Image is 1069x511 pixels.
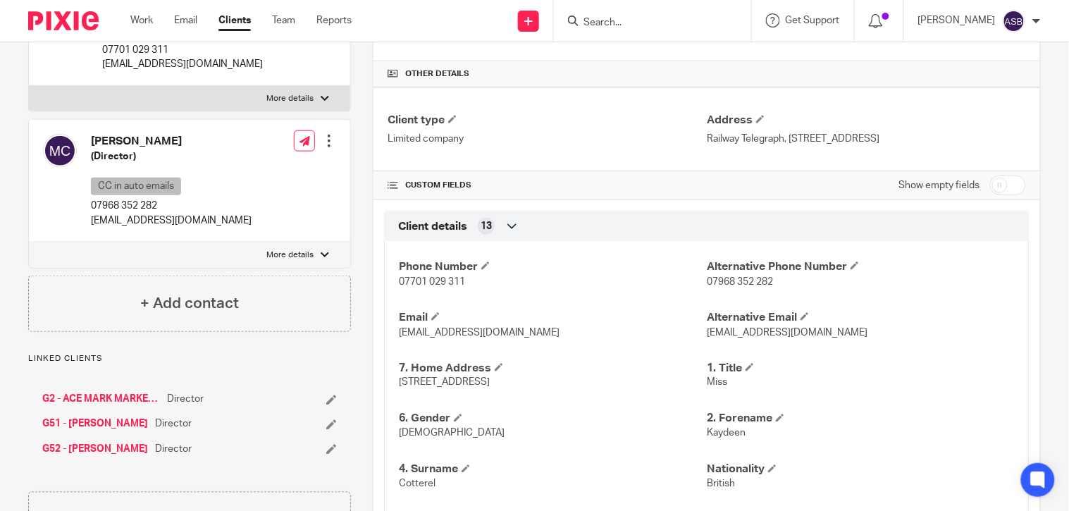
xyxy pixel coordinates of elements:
span: Client details [398,219,467,234]
span: 07701 029 311 [399,277,465,287]
span: [DEMOGRAPHIC_DATA] [399,429,505,438]
p: 07968 352 282 [91,199,252,213]
a: G52 - [PERSON_NAME] [42,443,148,457]
h4: Phone Number [399,259,707,274]
a: Clients [218,13,251,27]
input: Search [582,17,709,30]
h5: (Director) [91,149,252,164]
h4: Email [399,310,707,325]
span: Director [155,417,192,431]
span: Director [167,393,204,407]
p: Railway Telegraph, [STREET_ADDRESS] [707,132,1026,146]
a: Team [272,13,295,27]
p: 07701 029 311 [102,43,263,57]
h4: Client type [388,113,707,128]
span: Kaydeen [707,429,746,438]
h4: Alternative Phone Number [707,259,1015,274]
span: Other details [405,68,469,80]
span: 07968 352 282 [707,277,773,287]
h4: 2. Forename [707,412,1015,426]
h4: Nationality [707,462,1015,477]
span: 13 [481,219,492,233]
h4: + Add contact [140,293,239,314]
img: Pixie [28,11,99,30]
h4: 6. Gender [399,412,707,426]
a: Email [174,13,197,27]
img: svg%3E [43,134,77,168]
span: British [707,479,735,489]
span: Cotterel [399,479,435,489]
a: Reports [316,13,352,27]
span: [STREET_ADDRESS] [399,378,490,388]
p: Limited company [388,132,707,146]
label: Show empty fields [899,178,980,192]
p: Linked clients [28,353,351,364]
h4: [PERSON_NAME] [91,134,252,149]
h4: CUSTOM FIELDS [388,180,707,191]
h4: Address [707,113,1026,128]
h4: Alternative Email [707,310,1015,325]
a: G51 - [PERSON_NAME] [42,417,148,431]
p: CC in auto emails [91,178,181,195]
h4: 4. Surname [399,462,707,477]
p: [PERSON_NAME] [918,13,996,27]
p: [EMAIL_ADDRESS][DOMAIN_NAME] [102,57,263,71]
a: G2 - ACE MARK MARKETING LIMITED [42,393,160,407]
span: Miss [707,378,727,388]
p: More details [266,250,314,261]
h4: 1. Title [707,361,1015,376]
span: Director [155,443,192,457]
h4: 7. Home Address [399,361,707,376]
img: svg%3E [1003,10,1025,32]
p: [EMAIL_ADDRESS][DOMAIN_NAME] [91,214,252,228]
a: Work [130,13,153,27]
span: [EMAIL_ADDRESS][DOMAIN_NAME] [399,328,560,338]
span: Get Support [786,16,840,25]
p: More details [266,93,314,104]
span: [EMAIL_ADDRESS][DOMAIN_NAME] [707,328,867,338]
